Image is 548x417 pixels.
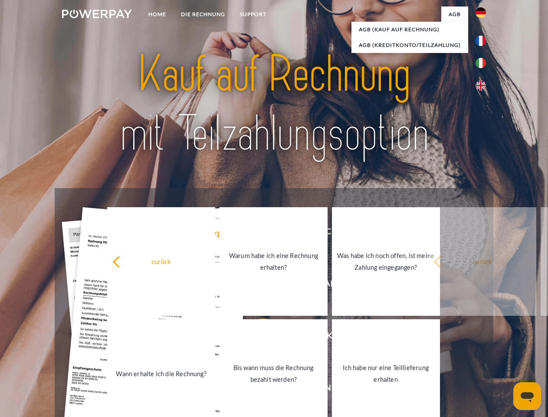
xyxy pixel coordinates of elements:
[513,382,541,410] iframe: Schaltfläche zum Öffnen des Messaging-Fensters
[476,7,486,18] img: de
[174,7,233,22] a: DIE RECHNUNG
[225,362,322,385] div: Bis wann muss die Rechnung bezahlt werden?
[332,207,440,316] a: Was habe ich noch offen, ist meine Zahlung eingegangen?
[476,80,486,91] img: en
[112,255,210,267] div: zurück
[141,7,174,22] a: Home
[337,362,435,385] div: Ich habe nur eine Teillieferung erhalten
[337,250,435,273] div: Was habe ich noch offen, ist meine Zahlung eingegangen?
[62,10,132,18] img: logo-powerpay-white.svg
[441,7,468,22] a: agb
[225,250,322,273] div: Warum habe ich eine Rechnung erhalten?
[476,58,486,68] img: it
[476,36,486,46] img: fr
[83,42,465,166] img: title-powerpay_de.svg
[351,37,468,53] a: AGB (Kreditkonto/Teilzahlung)
[351,22,468,37] a: AGB (Kauf auf Rechnung)
[433,255,531,267] div: zurück
[233,7,274,22] a: SUPPORT
[112,367,210,379] div: Wann erhalte ich die Rechnung?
